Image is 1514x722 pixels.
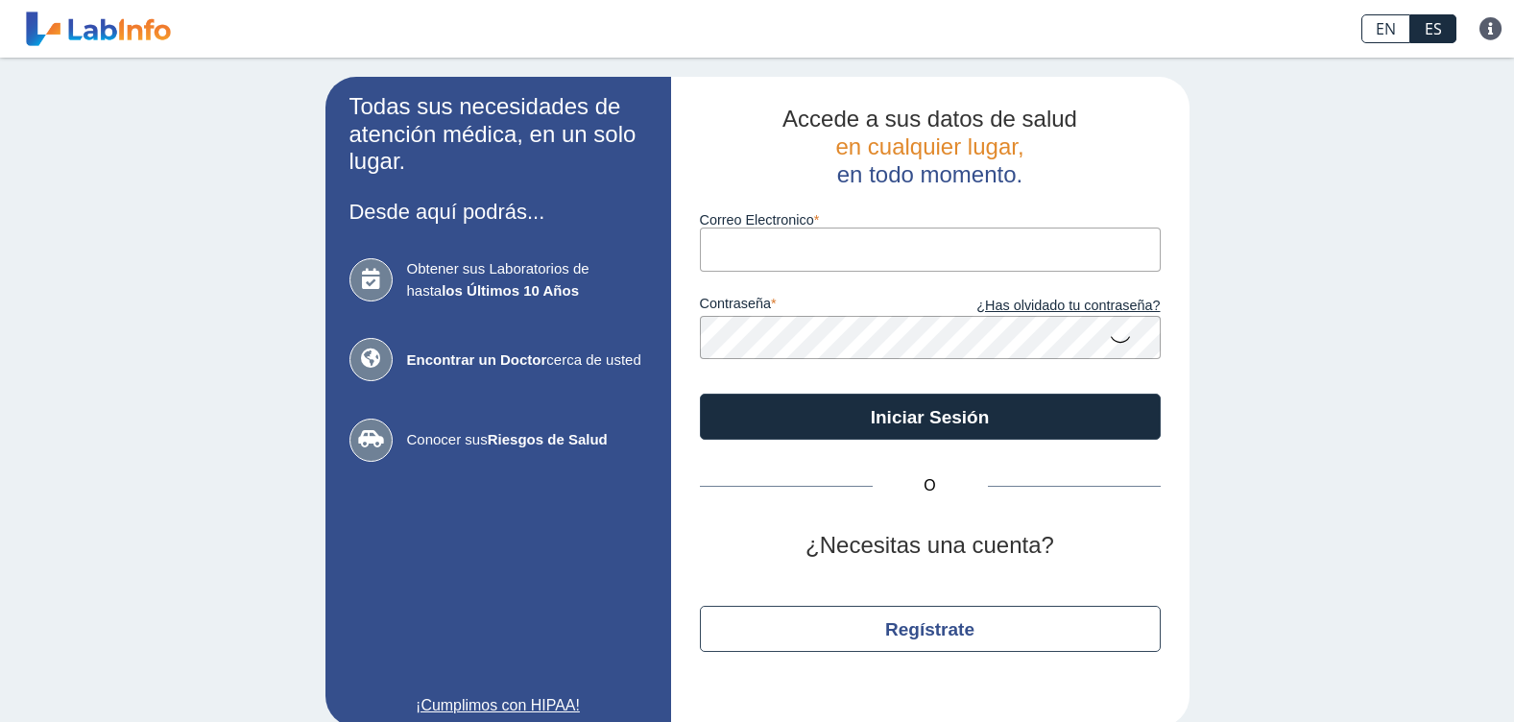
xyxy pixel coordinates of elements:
button: Regístrate [700,606,1161,652]
a: EN [1361,14,1410,43]
a: ¿Has olvidado tu contraseña? [930,296,1161,317]
h2: ¿Necesitas una cuenta? [700,532,1161,560]
h3: Desde aquí podrás... [349,200,647,224]
span: Accede a sus datos de salud [782,106,1077,132]
span: Conocer sus [407,429,647,451]
a: ES [1410,14,1456,43]
h2: Todas sus necesidades de atención médica, en un solo lugar. [349,93,647,176]
label: Correo Electronico [700,212,1161,228]
b: Encontrar un Doctor [407,351,547,368]
b: Riesgos de Salud [488,431,608,447]
span: O [873,474,988,497]
a: ¡Cumplimos con HIPAA! [349,694,647,717]
span: cerca de usted [407,349,647,372]
b: los Últimos 10 Años [442,282,579,299]
label: contraseña [700,296,930,317]
span: en cualquier lugar, [835,133,1023,159]
button: Iniciar Sesión [700,394,1161,440]
span: en todo momento. [837,161,1022,187]
span: Obtener sus Laboratorios de hasta [407,258,647,301]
